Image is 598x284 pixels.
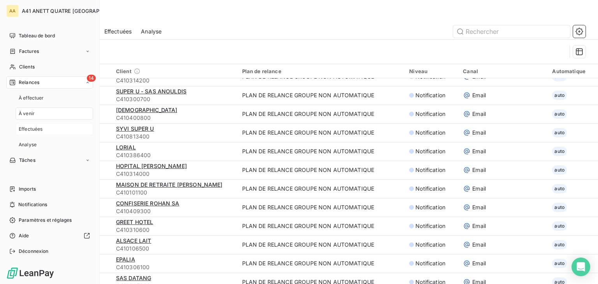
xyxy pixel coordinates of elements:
span: C410310600 [116,226,233,234]
div: Automatique [552,68,593,74]
div: Plan de relance [242,68,400,74]
span: À effectuer [19,95,44,102]
span: ALSACE LAIT [116,237,151,244]
span: C410306100 [116,263,233,271]
span: SYVI SUPER U [116,125,154,132]
span: Imports [19,186,36,193]
span: Tâches [19,157,35,164]
td: PLAN DE RELANCE GROUPE NON AUTOMATIQUE [237,235,405,254]
td: PLAN DE RELANCE GROUPE NON AUTOMATIQUE [237,254,405,273]
span: C410813400 [116,133,233,140]
td: PLAN DE RELANCE GROUPE NON AUTOMATIQUE [237,86,405,105]
div: Open Intercom Messenger [572,258,590,276]
div: Niveau [409,68,454,74]
span: C410409300 [116,207,233,215]
td: PLAN DE RELANCE GROUPE NON AUTOMATIQUE [237,161,405,179]
td: PLAN DE RELANCE GROUPE NON AUTOMATIQUE [237,198,405,217]
span: Notification [415,259,445,267]
span: Relances [19,79,39,86]
span: Email [472,110,486,118]
td: PLAN DE RELANCE GROUPE NON AUTOMATIQUE [237,105,405,123]
input: Rechercher [453,25,570,38]
span: LORIAL [116,144,136,151]
span: Notification [415,203,445,211]
span: Notification [415,241,445,249]
span: Email [472,166,486,174]
span: Factures [19,48,39,55]
td: PLAN DE RELANCE GROUPE NON AUTOMATIQUE [237,217,405,235]
span: HOPITAL [PERSON_NAME] [116,163,187,169]
span: auto [552,221,567,231]
span: auto [552,240,567,249]
span: Email [472,203,486,211]
img: Logo LeanPay [6,267,55,279]
span: C410106500 [116,245,233,252]
span: Notification [415,110,445,118]
td: PLAN DE RELANCE GROUPE NON AUTOMATIQUE [237,123,405,142]
span: C410386400 [116,151,233,159]
span: Notification [415,91,445,99]
span: C410314000 [116,170,233,178]
span: auto [552,259,567,268]
span: auto [552,128,567,137]
span: C410300700 [116,95,233,103]
span: SUPER U - SAS ANOULDIS [116,88,186,95]
span: SAS DATANG [116,275,151,281]
span: Notification [415,222,445,230]
span: Notification [415,166,445,174]
span: CONFISERIE ROHAN SA [116,200,179,207]
td: PLAN DE RELANCE GROUPE NON AUTOMATIQUE [237,179,405,198]
span: Email [472,241,486,249]
span: Effectuées [104,28,132,35]
span: Analyse [141,28,162,35]
span: Client [116,68,132,74]
span: auto [552,147,567,156]
span: Email [472,129,486,137]
span: [DEMOGRAPHIC_DATA] [116,107,178,113]
span: C410400800 [116,114,233,122]
span: auto [552,165,567,175]
span: Notification [415,147,445,155]
div: AA [6,5,19,17]
span: Email [472,185,486,193]
span: MAISON DE RETRAITE [PERSON_NAME] [116,181,223,188]
span: Effectuées [19,126,43,133]
span: C410101100 [116,189,233,196]
span: Notification [415,185,445,193]
span: auto [552,203,567,212]
span: À venir [19,110,35,117]
span: Email [472,222,486,230]
div: Canal [463,68,543,74]
span: Paramètres et réglages [19,217,72,224]
span: EPALIA [116,256,135,263]
span: auto [552,109,567,119]
span: Aide [19,232,29,239]
span: Clients [19,63,35,70]
span: Email [472,259,486,267]
span: Email [472,91,486,99]
td: PLAN DE RELANCE GROUPE NON AUTOMATIQUE [237,142,405,161]
a: Aide [6,230,93,242]
span: Email [472,147,486,155]
span: GREET HOTEL [116,219,153,225]
span: A41 ANETT QUATRE [GEOGRAPHIC_DATA][PERSON_NAME] [22,8,168,14]
span: Déconnexion [19,248,49,255]
span: auto [552,184,567,193]
span: C410314200 [116,77,233,84]
span: auto [552,91,567,100]
span: Notification [415,129,445,137]
span: Tableau de bord [19,32,55,39]
span: 14 [87,75,96,82]
span: Analyse [19,141,37,148]
span: Notifications [18,201,47,208]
